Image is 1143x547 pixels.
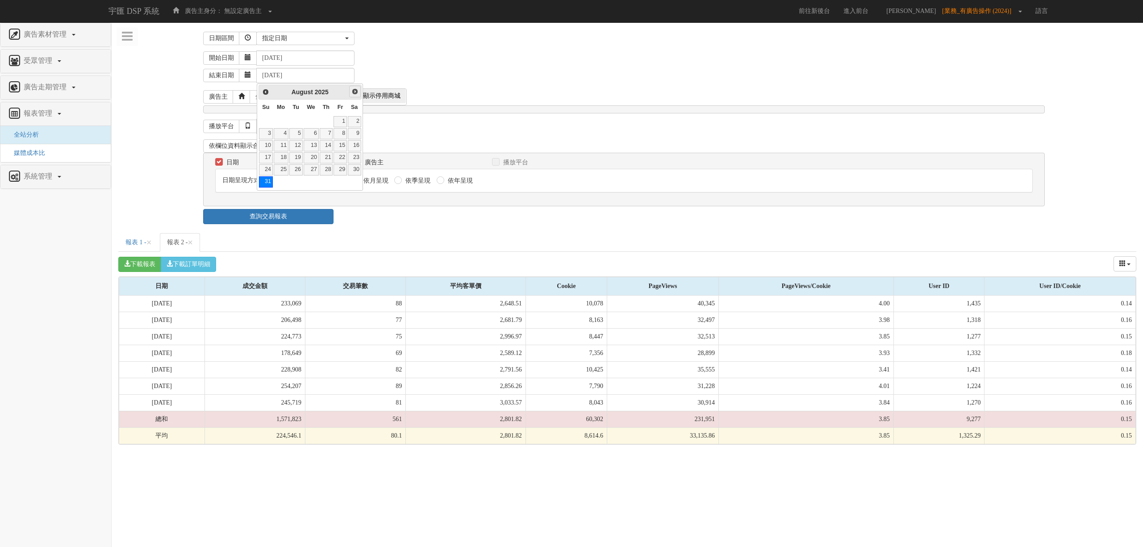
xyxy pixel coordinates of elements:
[363,158,384,167] label: 廣告主
[204,394,305,411] td: 245,719
[984,312,1136,328] td: 0.16
[21,83,71,91] span: 廣告走期管理
[204,328,305,345] td: 224,773
[320,152,333,163] a: 21
[21,30,71,38] span: 廣告素材管理
[607,312,718,328] td: 32,497
[406,345,526,361] td: 2,589.12
[406,427,526,444] td: 2,801.82
[7,80,104,95] a: 廣告走期管理
[334,116,347,127] a: 1
[119,361,205,378] td: [DATE]
[607,361,718,378] td: 35,555
[893,296,984,312] td: 1,435
[984,345,1136,361] td: 0.18
[21,172,57,180] span: 系統管理
[446,176,473,185] label: 依年呈現
[304,128,319,139] a: 6
[289,128,303,139] a: 5
[361,176,388,185] label: 依月呈現
[526,345,607,361] td: 7,356
[526,312,607,328] td: 8,163
[256,32,355,45] button: 指定日期
[351,89,406,103] span: 不顯示停用商城
[304,164,319,175] a: 27
[1114,256,1137,271] div: Columns
[188,237,193,248] span: ×
[406,296,526,312] td: 2,648.51
[118,257,161,272] button: 下載報表
[305,328,405,345] td: 75
[7,107,104,121] a: 報表管理
[305,361,405,378] td: 82
[718,411,893,427] td: 3.85
[305,312,405,328] td: 77
[526,378,607,394] td: 7,790
[21,57,57,64] span: 受眾管理
[259,164,272,175] a: 24
[526,296,607,312] td: 10,078
[250,90,274,104] a: 全選
[348,128,361,139] a: 9
[406,277,526,295] div: 平均客單價
[305,378,405,394] td: 89
[119,427,205,444] td: 平均
[119,296,205,312] td: [DATE]
[501,158,528,167] label: 播放平台
[406,378,526,394] td: 2,856.26
[718,296,893,312] td: 4.00
[718,361,893,378] td: 3.41
[607,296,718,312] td: 40,345
[204,296,305,312] td: 233,069
[323,104,330,110] span: Thursday
[305,411,405,427] td: 561
[259,152,272,163] a: 17
[718,378,893,394] td: 4.01
[607,427,718,444] td: 33,135.86
[351,104,358,110] span: Saturday
[334,140,347,151] a: 15
[204,312,305,328] td: 206,498
[161,257,216,272] button: 下載訂單明細
[348,140,361,151] a: 16
[526,277,607,295] div: Cookie
[118,233,159,252] a: 報表 1 -
[119,411,205,427] td: 總和
[7,131,39,138] a: 全站分析
[7,150,45,156] span: 媒體成本比
[334,164,347,175] a: 29
[259,176,272,188] a: 31
[984,427,1136,444] td: 0.15
[893,378,984,394] td: 1,224
[224,8,262,14] span: 無設定廣告主
[406,361,526,378] td: 2,791.56
[893,312,984,328] td: 1,318
[304,140,319,151] a: 13
[205,277,305,295] div: 成交金額
[315,88,329,96] span: 2025
[718,312,893,328] td: 3.98
[305,394,405,411] td: 81
[334,128,347,139] a: 8
[607,378,718,394] td: 31,228
[718,328,893,345] td: 3.85
[119,277,204,295] div: 日期
[146,238,152,247] button: Close
[21,109,57,117] span: 報表管理
[320,140,333,151] a: 14
[305,277,405,295] div: 交易筆數
[406,411,526,427] td: 2,801.82
[289,152,303,163] a: 19
[607,277,718,295] div: PageViews
[204,345,305,361] td: 178,649
[274,140,288,151] a: 11
[607,411,718,427] td: 231,951
[984,411,1136,427] td: 0.15
[188,238,193,247] button: Close
[305,427,405,444] td: 80.1
[7,54,104,68] a: 受眾管理
[292,88,313,96] span: August
[146,237,152,248] span: ×
[277,104,285,110] span: Monday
